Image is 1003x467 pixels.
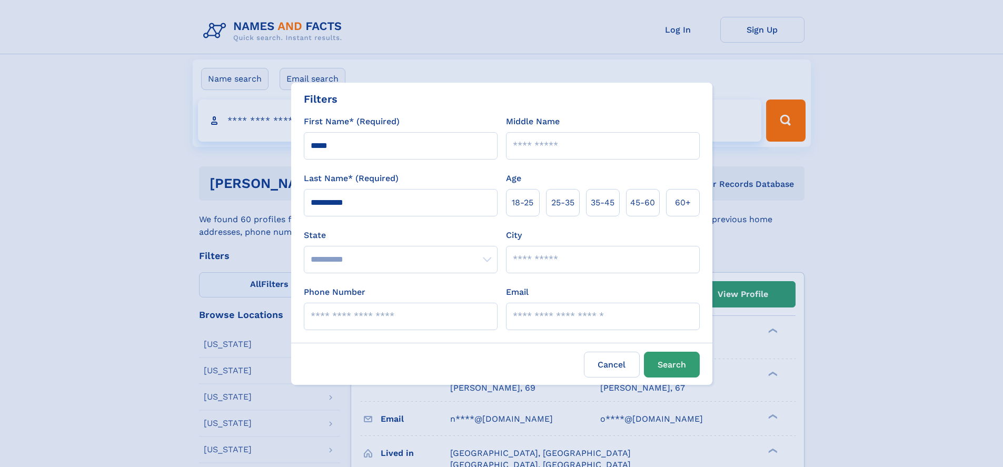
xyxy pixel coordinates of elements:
[304,172,399,185] label: Last Name* (Required)
[506,172,521,185] label: Age
[304,115,400,128] label: First Name* (Required)
[644,352,700,377] button: Search
[506,229,522,242] label: City
[551,196,574,209] span: 25‑35
[304,286,365,299] label: Phone Number
[675,196,691,209] span: 60+
[584,352,640,377] label: Cancel
[630,196,655,209] span: 45‑60
[506,286,529,299] label: Email
[304,229,498,242] label: State
[304,91,337,107] div: Filters
[591,196,614,209] span: 35‑45
[506,115,560,128] label: Middle Name
[512,196,533,209] span: 18‑25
